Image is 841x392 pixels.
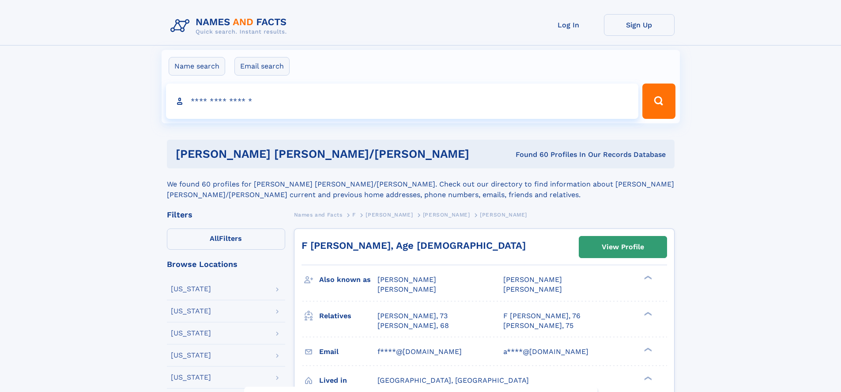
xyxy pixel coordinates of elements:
[352,212,356,218] span: F
[602,237,644,257] div: View Profile
[366,209,413,220] a: [PERSON_NAME]
[503,321,573,331] a: [PERSON_NAME], 75
[377,321,449,331] a: [PERSON_NAME], 68
[167,260,285,268] div: Browse Locations
[377,376,529,384] span: [GEOGRAPHIC_DATA], [GEOGRAPHIC_DATA]
[503,311,581,321] a: F [PERSON_NAME], 76
[171,374,211,381] div: [US_STATE]
[642,346,652,352] div: ❯
[294,209,343,220] a: Names and Facts
[210,234,219,243] span: All
[377,275,436,284] span: [PERSON_NAME]
[377,285,436,293] span: [PERSON_NAME]
[169,57,225,76] label: Name search
[377,311,448,321] a: [PERSON_NAME], 73
[492,150,666,160] div: Found 60 Profiles In Our Records Database
[642,84,675,119] button: Search Button
[319,344,377,359] h3: Email
[319,373,377,388] h3: Lived in
[533,14,604,36] a: Log In
[642,275,652,281] div: ❯
[319,308,377,323] h3: Relatives
[167,14,294,38] img: Logo Names and Facts
[171,285,211,293] div: [US_STATE]
[642,375,652,381] div: ❯
[366,212,413,218] span: [PERSON_NAME]
[579,236,667,258] a: View Profile
[604,14,675,36] a: Sign Up
[302,240,526,251] a: F [PERSON_NAME], Age [DEMOGRAPHIC_DATA]
[480,212,527,218] span: [PERSON_NAME]
[423,209,470,220] a: [PERSON_NAME]
[167,228,285,250] label: Filters
[423,212,470,218] span: [PERSON_NAME]
[352,209,356,220] a: F
[503,275,562,284] span: [PERSON_NAME]
[171,308,211,315] div: [US_STATE]
[167,211,285,219] div: Filters
[167,168,675,200] div: We found 60 profiles for [PERSON_NAME] [PERSON_NAME]/[PERSON_NAME]. Check out our directory to fi...
[166,84,639,119] input: search input
[503,285,562,293] span: [PERSON_NAME]
[176,148,493,160] h1: [PERSON_NAME] [PERSON_NAME]/[PERSON_NAME]
[171,330,211,337] div: [US_STATE]
[171,352,211,359] div: [US_STATE]
[234,57,290,76] label: Email search
[642,311,652,316] div: ❯
[319,272,377,287] h3: Also known as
